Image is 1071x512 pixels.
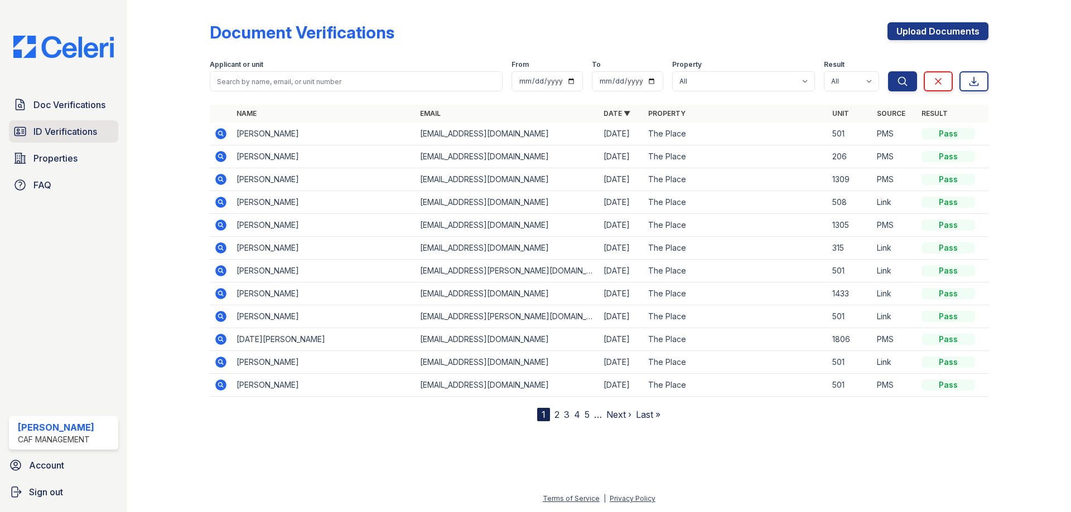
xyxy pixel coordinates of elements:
[922,357,975,368] div: Pass
[828,191,872,214] td: 508
[922,379,975,391] div: Pass
[599,145,644,168] td: [DATE]
[644,260,827,282] td: The Place
[828,168,872,191] td: 1309
[872,191,917,214] td: Link
[636,409,660,420] a: Last »
[872,351,917,374] td: Link
[648,109,686,118] a: Property
[585,409,590,420] a: 5
[416,328,599,351] td: [EMAIL_ADDRESS][DOMAIN_NAME]
[18,421,94,434] div: [PERSON_NAME]
[599,351,644,374] td: [DATE]
[872,168,917,191] td: PMS
[832,109,849,118] a: Unit
[232,305,416,328] td: [PERSON_NAME]
[4,36,123,58] img: CE_Logo_Blue-a8612792a0a2168367f1c8372b55b34899dd931a85d93a1a3d3e32e68fde9ad4.png
[644,145,827,168] td: The Place
[232,237,416,260] td: [PERSON_NAME]
[872,260,917,282] td: Link
[416,145,599,168] td: [EMAIL_ADDRESS][DOMAIN_NAME]
[922,174,975,185] div: Pass
[416,237,599,260] td: [EMAIL_ADDRESS][DOMAIN_NAME]
[828,374,872,397] td: 501
[922,197,975,208] div: Pass
[33,125,97,138] span: ID Verifications
[33,98,105,111] span: Doc Verifications
[599,123,644,145] td: [DATE]
[416,168,599,191] td: [EMAIL_ADDRESS][DOMAIN_NAME]
[543,494,600,503] a: Terms of Service
[644,237,827,260] td: The Place
[872,305,917,328] td: Link
[574,409,580,420] a: 4
[18,434,94,445] div: CAF Management
[512,60,529,69] label: From
[210,22,394,42] div: Document Verifications
[644,282,827,305] td: The Place
[599,305,644,328] td: [DATE]
[420,109,441,118] a: Email
[922,265,975,276] div: Pass
[828,145,872,168] td: 206
[416,374,599,397] td: [EMAIL_ADDRESS][DOMAIN_NAME]
[594,408,602,421] span: …
[232,145,416,168] td: [PERSON_NAME]
[599,260,644,282] td: [DATE]
[599,328,644,351] td: [DATE]
[872,123,917,145] td: PMS
[922,311,975,322] div: Pass
[232,374,416,397] td: [PERSON_NAME]
[599,191,644,214] td: [DATE]
[33,152,78,165] span: Properties
[922,334,975,345] div: Pass
[237,109,257,118] a: Name
[828,214,872,237] td: 1305
[232,351,416,374] td: [PERSON_NAME]
[232,191,416,214] td: [PERSON_NAME]
[672,60,702,69] label: Property
[210,71,503,91] input: Search by name, email, or unit number
[232,214,416,237] td: [PERSON_NAME]
[9,174,118,196] a: FAQ
[644,351,827,374] td: The Place
[232,168,416,191] td: [PERSON_NAME]
[610,494,655,503] a: Privacy Policy
[599,168,644,191] td: [DATE]
[606,409,631,420] a: Next ›
[922,109,948,118] a: Result
[922,242,975,253] div: Pass
[644,305,827,328] td: The Place
[828,305,872,328] td: 501
[872,237,917,260] td: Link
[887,22,988,40] a: Upload Documents
[599,214,644,237] td: [DATE]
[872,214,917,237] td: PMS
[4,454,123,476] a: Account
[592,60,601,69] label: To
[564,409,570,420] a: 3
[232,260,416,282] td: [PERSON_NAME]
[599,282,644,305] td: [DATE]
[824,60,845,69] label: Result
[877,109,905,118] a: Source
[416,191,599,214] td: [EMAIL_ADDRESS][DOMAIN_NAME]
[872,282,917,305] td: Link
[828,351,872,374] td: 501
[29,459,64,472] span: Account
[644,328,827,351] td: The Place
[922,128,975,139] div: Pass
[29,485,63,499] span: Sign out
[4,481,123,503] button: Sign out
[828,260,872,282] td: 501
[828,237,872,260] td: 315
[644,123,827,145] td: The Place
[604,494,606,503] div: |
[9,120,118,143] a: ID Verifications
[922,220,975,231] div: Pass
[828,282,872,305] td: 1433
[416,282,599,305] td: [EMAIL_ADDRESS][DOMAIN_NAME]
[416,260,599,282] td: [EMAIL_ADDRESS][PERSON_NAME][DOMAIN_NAME]
[644,374,827,397] td: The Place
[416,214,599,237] td: [EMAIL_ADDRESS][DOMAIN_NAME]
